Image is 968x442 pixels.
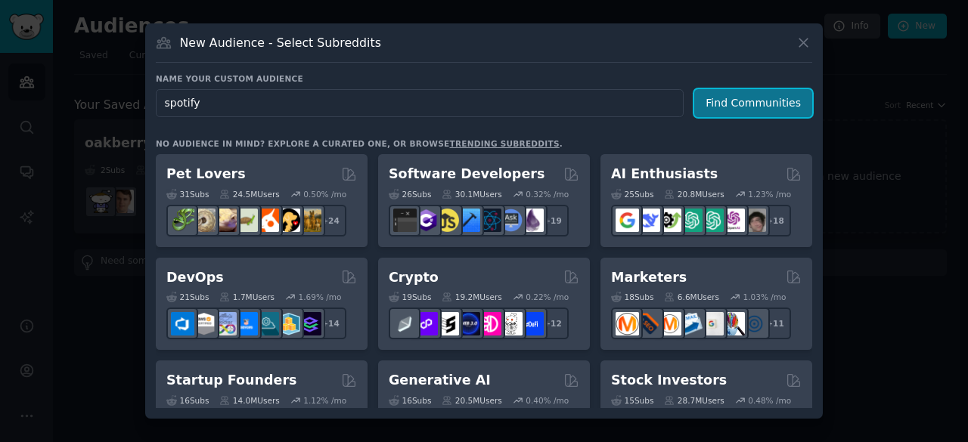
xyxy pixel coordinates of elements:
img: herpetology [171,209,194,232]
img: DevOpsLinks [234,312,258,335]
img: learnjavascript [436,209,459,232]
img: DeepSeek [637,209,660,232]
h3: Name your custom audience [156,73,812,84]
img: aws_cdk [277,312,300,335]
div: 0.22 % /mo [526,292,569,302]
div: 1.12 % /mo [303,395,346,406]
img: leopardgeckos [213,209,237,232]
div: 30.1M Users [442,189,501,199]
img: software [393,209,417,232]
img: dogbreed [298,209,321,232]
a: trending subreddits [449,139,559,148]
div: 21 Sub s [166,292,209,302]
img: 0xPolygon [414,312,438,335]
img: ethstaker [436,312,459,335]
div: + 24 [315,205,346,236]
h2: Pet Lovers [166,165,246,184]
div: + 19 [537,205,569,236]
div: 1.69 % /mo [299,292,342,302]
div: 1.03 % /mo [743,292,786,302]
img: AskMarketing [658,312,681,335]
h2: Software Developers [389,165,544,184]
div: 19.2M Users [442,292,501,302]
div: 16 Sub s [389,395,431,406]
div: 1.7M Users [219,292,275,302]
div: 14.0M Users [219,395,279,406]
div: 0.50 % /mo [303,189,346,199]
img: googleads [700,312,724,335]
img: content_marketing [616,312,639,335]
h2: DevOps [166,268,224,287]
button: Find Communities [694,89,812,117]
img: defiblockchain [478,312,501,335]
img: csharp [414,209,438,232]
img: bigseo [637,312,660,335]
img: chatgpt_promptDesign [679,209,703,232]
div: 20.5M Users [442,395,501,406]
img: platformengineering [256,312,279,335]
h2: Marketers [611,268,687,287]
img: GoogleGeminiAI [616,209,639,232]
img: OnlineMarketing [743,312,766,335]
img: PlatformEngineers [298,312,321,335]
div: 28.7M Users [664,395,724,406]
img: ethfinance [393,312,417,335]
img: MarketingResearch [721,312,745,335]
img: cockatiel [256,209,279,232]
img: turtle [234,209,258,232]
input: Pick a short name, like "Digital Marketers" or "Movie-Goers" [156,89,684,117]
img: AItoolsCatalog [658,209,681,232]
div: 24.5M Users [219,189,279,199]
img: ballpython [192,209,216,232]
img: defi_ [520,312,544,335]
div: 15 Sub s [611,395,653,406]
img: azuredevops [171,312,194,335]
h2: Generative AI [389,371,491,390]
div: 19 Sub s [389,292,431,302]
div: 1.23 % /mo [748,189,791,199]
div: 31 Sub s [166,189,209,199]
div: 0.40 % /mo [526,395,569,406]
img: OpenAIDev [721,209,745,232]
div: 20.8M Users [664,189,724,199]
img: PetAdvice [277,209,300,232]
img: ArtificalIntelligence [743,209,766,232]
div: + 18 [759,205,791,236]
div: 0.48 % /mo [748,395,791,406]
img: iOSProgramming [457,209,480,232]
img: elixir [520,209,544,232]
img: chatgpt_prompts_ [700,209,724,232]
img: reactnative [478,209,501,232]
h2: Startup Founders [166,371,296,390]
div: + 11 [759,308,791,339]
img: web3 [457,312,480,335]
div: No audience in mind? Explore a curated one, or browse . [156,138,563,149]
div: 6.6M Users [664,292,719,302]
div: + 12 [537,308,569,339]
h3: New Audience - Select Subreddits [180,35,381,51]
h2: Stock Investors [611,371,727,390]
img: AskComputerScience [499,209,523,232]
div: 0.32 % /mo [526,189,569,199]
h2: AI Enthusiasts [611,165,718,184]
img: CryptoNews [499,312,523,335]
div: 25 Sub s [611,189,653,199]
div: + 14 [315,308,346,339]
img: Docker_DevOps [213,312,237,335]
div: 26 Sub s [389,189,431,199]
h2: Crypto [389,268,439,287]
img: Emailmarketing [679,312,703,335]
div: 18 Sub s [611,292,653,302]
img: AWS_Certified_Experts [192,312,216,335]
div: 16 Sub s [166,395,209,406]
